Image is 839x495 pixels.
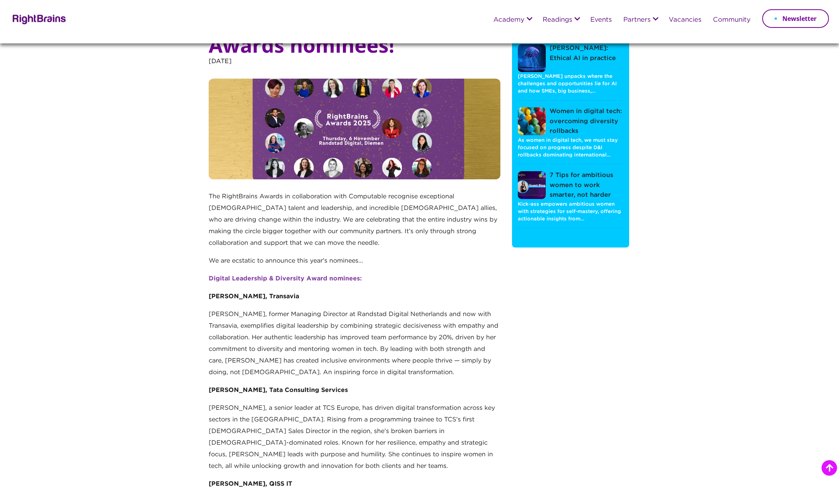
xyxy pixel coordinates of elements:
a: [PERSON_NAME]: Ethical AI in practice [518,43,623,72]
a: Readings [543,17,572,24]
strong: [PERSON_NAME], QISS IT [209,481,292,487]
a: Women in digital tech: overcoming diversity rollbacks [518,107,623,136]
a: Newsletter [762,9,829,28]
a: Vacancies [669,17,701,24]
p: [PERSON_NAME], former Managing Director at Randstad Digital Netherlands and now with Transavia, e... [209,309,500,385]
p: We are ecstatic to announce this year's nominees... [209,255,500,273]
img: Rightbrains [10,13,66,24]
span: Digital Leadership & Diversity Award nominees: [209,276,362,282]
a: 7 Tips for ambitious women to work smarter, not harder [518,170,623,200]
strong: [PERSON_NAME], Transavia [209,294,299,299]
p: [PERSON_NAME], a senior leader at TCS Europe, has driven digital transformation across key sector... [209,402,500,478]
a: Academy [493,17,524,24]
a: Events [590,17,612,24]
h1: Meet the 2025 RightBrains Awards nominees! [209,12,500,56]
p: [PERSON_NAME] unpacks where the challenges and opportunities lie for AI and how SMEs, big business,… [518,72,623,95]
p: The RightBrains Awards in collaboration with Computable recognise exceptional [DEMOGRAPHIC_DATA] ... [209,191,500,255]
p: Kick-ass empowers ambitious women with strategies for self-mastery, offering actionable insights ... [518,200,623,223]
strong: [PERSON_NAME], Tata Consulting Services [209,387,348,393]
p: As women in digital tech, we must stay focused on progress despite D&I rollbacks dominating inter... [518,136,623,159]
a: Community [713,17,751,24]
p: [DATE] [209,56,500,79]
a: Partners [623,17,650,24]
